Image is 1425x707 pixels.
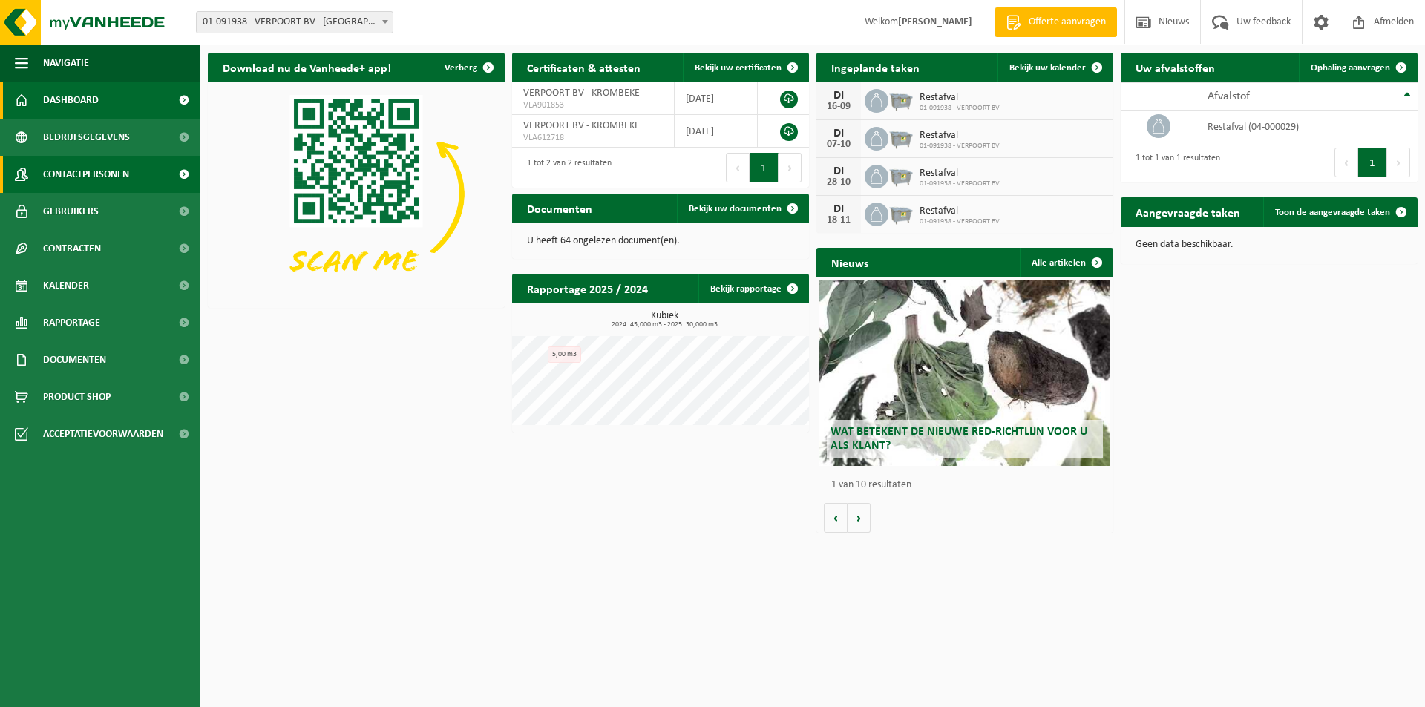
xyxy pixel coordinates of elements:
span: Restafval [920,168,1000,180]
button: Previous [726,153,750,182]
img: WB-2500-GAL-GY-01 [888,87,914,112]
div: 1 tot 2 van 2 resultaten [520,151,612,184]
span: Bekijk uw documenten [689,204,782,214]
a: Alle artikelen [1020,248,1112,277]
h3: Kubiek [520,311,809,329]
span: 01-091938 - VERPOORT BV [920,142,1000,151]
button: Volgende [848,503,871,533]
span: Product Shop [43,378,111,415]
a: Toon de aangevraagde taken [1263,197,1416,227]
div: 18-11 [824,215,854,226]
span: Bekijk uw kalender [1009,63,1086,73]
h2: Nieuws [816,248,883,277]
span: Documenten [43,341,106,378]
td: restafval (04-000029) [1196,111,1418,142]
a: Wat betekent de nieuwe RED-richtlijn voor u als klant? [819,280,1110,466]
span: VERPOORT BV - KROMBEKE [523,120,640,131]
a: Ophaling aanvragen [1299,53,1416,82]
span: Dashboard [43,82,99,119]
div: 07-10 [824,139,854,150]
img: WB-2500-GAL-GY-01 [888,125,914,150]
span: 01-091938 - VERPOORT BV - KROMBEKE [196,11,393,33]
span: 01-091938 - VERPOORT BV [920,104,1000,113]
div: DI [824,128,854,139]
h2: Ingeplande taken [816,53,934,82]
span: Restafval [920,130,1000,142]
p: Geen data beschikbaar. [1136,240,1403,250]
div: 28-10 [824,177,854,188]
span: Afvalstof [1208,91,1250,102]
button: Previous [1334,148,1358,177]
span: Kalender [43,267,89,304]
p: U heeft 64 ongelezen document(en). [527,236,794,246]
span: Acceptatievoorwaarden [43,415,163,453]
span: 2024: 45,000 m3 - 2025: 30,000 m3 [520,321,809,329]
span: Toon de aangevraagde taken [1275,208,1390,217]
span: VERPOORT BV - KROMBEKE [523,88,640,99]
h2: Certificaten & attesten [512,53,655,82]
div: 1 tot 1 van 1 resultaten [1128,146,1220,179]
a: Bekijk rapportage [698,274,807,303]
a: Bekijk uw documenten [677,194,807,223]
span: Wat betekent de nieuwe RED-richtlijn voor u als klant? [831,426,1087,452]
img: WB-2500-GAL-GY-01 [888,162,914,188]
a: Bekijk uw certificaten [683,53,807,82]
span: Ophaling aanvragen [1311,63,1390,73]
span: Offerte aanvragen [1025,15,1110,30]
a: Bekijk uw kalender [997,53,1112,82]
h2: Download nu de Vanheede+ app! [208,53,406,82]
button: Next [1387,148,1410,177]
td: [DATE] [675,82,759,115]
span: Verberg [445,63,477,73]
img: Download de VHEPlus App [208,82,505,305]
span: Contracten [43,230,101,267]
button: Vorige [824,503,848,533]
button: 1 [750,153,779,182]
span: Navigatie [43,45,89,82]
h2: Documenten [512,194,607,223]
button: 1 [1358,148,1387,177]
div: DI [824,90,854,102]
span: 01-091938 - VERPOORT BV - KROMBEKE [197,12,393,33]
span: Gebruikers [43,193,99,230]
a: Offerte aanvragen [995,7,1117,37]
div: 16-09 [824,102,854,112]
span: VLA901853 [523,99,663,111]
span: Contactpersonen [43,156,129,193]
td: [DATE] [675,115,759,148]
span: Bedrijfsgegevens [43,119,130,156]
img: WB-2500-GAL-GY-01 [888,200,914,226]
span: 01-091938 - VERPOORT BV [920,217,1000,226]
button: Next [779,153,802,182]
span: VLA612718 [523,132,663,144]
h2: Aangevraagde taken [1121,197,1255,226]
div: DI [824,203,854,215]
h2: Uw afvalstoffen [1121,53,1230,82]
strong: [PERSON_NAME] [898,16,972,27]
span: 01-091938 - VERPOORT BV [920,180,1000,188]
div: DI [824,165,854,177]
h2: Rapportage 2025 / 2024 [512,274,663,303]
span: Rapportage [43,304,100,341]
span: Restafval [920,92,1000,104]
span: Restafval [920,205,1000,217]
span: Bekijk uw certificaten [695,63,782,73]
div: 5,00 m3 [548,346,581,363]
button: Verberg [433,53,503,82]
p: 1 van 10 resultaten [831,480,1106,490]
